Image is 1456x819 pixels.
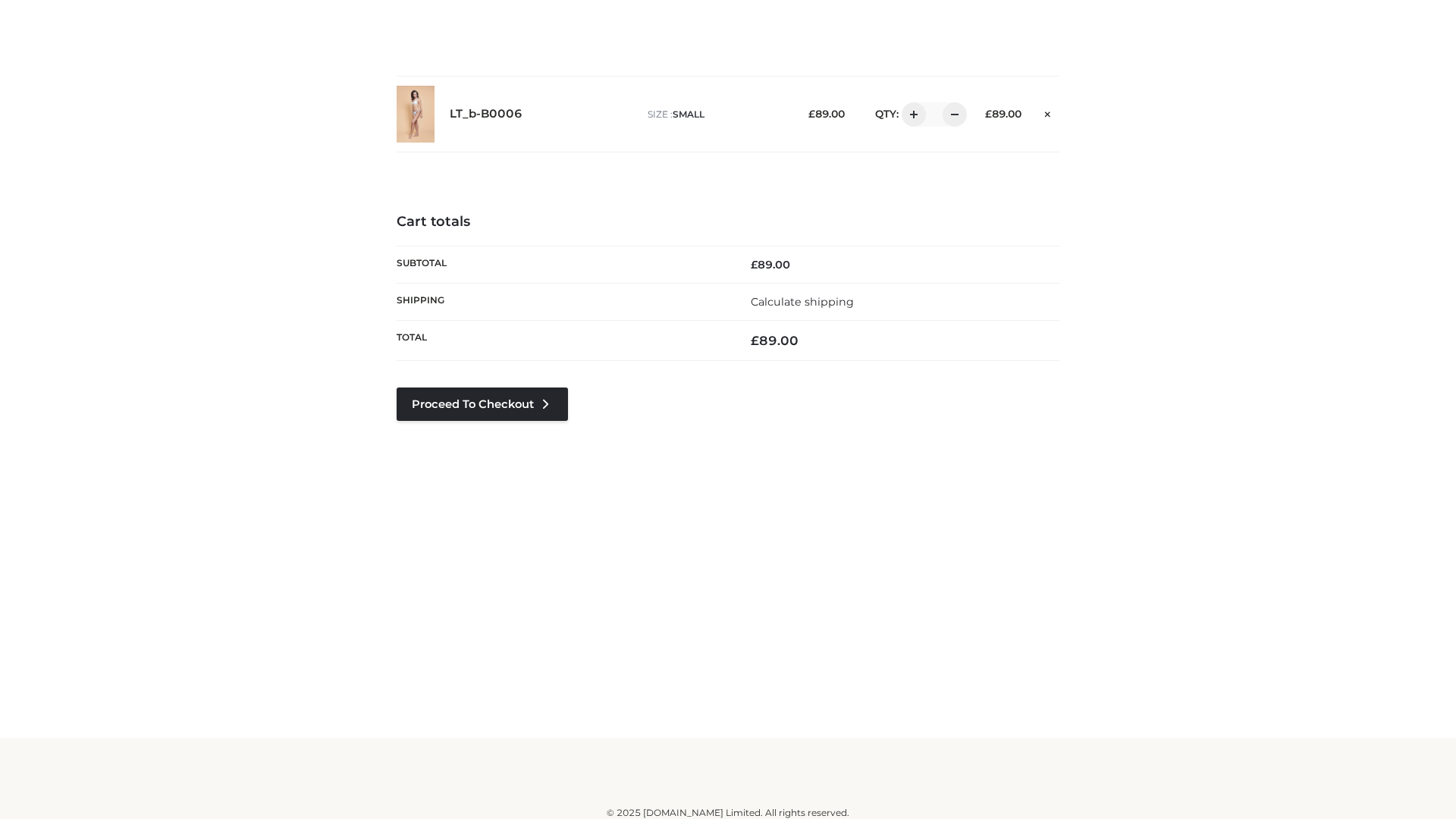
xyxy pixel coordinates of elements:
span: £ [808,108,815,120]
th: Shipping [397,283,728,320]
div: QTY: [860,102,962,127]
span: £ [751,333,759,348]
bdi: 89.00 [985,108,1021,120]
a: Remove this item [1037,102,1059,122]
span: SMALL [673,108,704,120]
bdi: 89.00 [808,108,845,120]
span: £ [751,258,758,271]
th: Total [397,321,728,361]
a: LT_b-B0006 [450,107,522,121]
p: size : [648,108,785,121]
a: Proceed to Checkout [397,388,568,421]
bdi: 89.00 [751,258,790,271]
bdi: 89.00 [751,333,799,348]
span: £ [985,108,992,120]
th: Subtotal [397,246,728,283]
h4: Cart totals [397,214,1059,231]
a: Calculate shipping [751,295,854,309]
